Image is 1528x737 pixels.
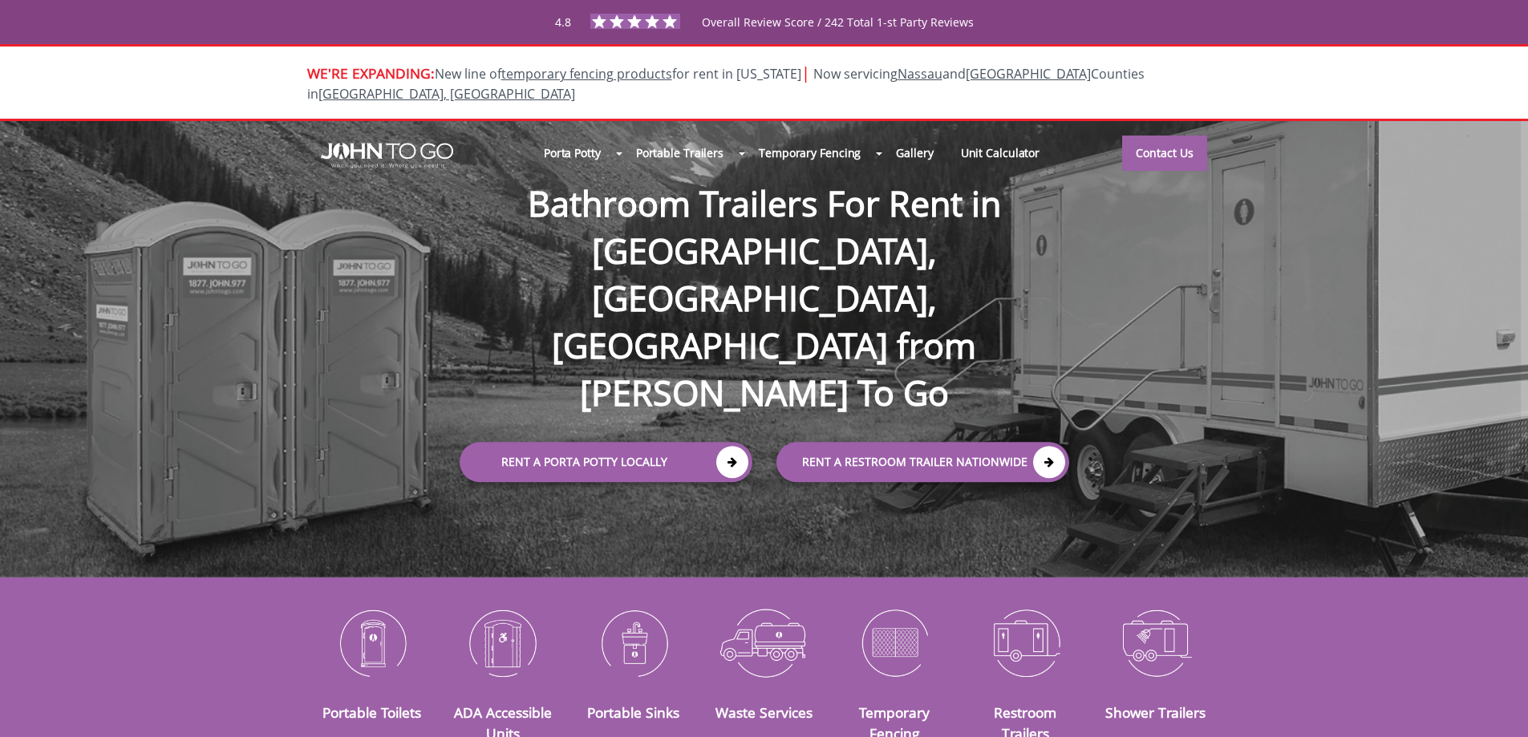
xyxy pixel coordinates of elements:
[587,703,679,722] a: Portable Sinks
[530,136,614,170] a: Porta Potty
[322,703,421,722] a: Portable Toilets
[702,14,974,62] span: Overall Review Score / 242 Total 1-st Party Reviews
[460,442,752,482] a: Rent a Porta Potty Locally
[801,62,810,83] span: |
[776,442,1069,482] a: rent a RESTROOM TRAILER Nationwide
[555,14,571,30] span: 4.8
[501,65,672,83] a: temporary fencing products
[321,143,453,168] img: JOHN to go
[711,601,817,684] img: Waste-Services-icon_N.png
[715,703,813,722] a: Waste Services
[947,136,1054,170] a: Unit Calculator
[580,601,687,684] img: Portable-Sinks-icon_N.png
[882,136,946,170] a: Gallery
[972,601,1079,684] img: Restroom-Trailers-icon_N.png
[318,85,575,103] a: [GEOGRAPHIC_DATA], [GEOGRAPHIC_DATA]
[307,65,1145,103] span: Now servicing and Counties in
[307,63,435,83] span: WE'RE EXPANDING:
[966,65,1091,83] a: [GEOGRAPHIC_DATA]
[1122,136,1207,171] a: Contact Us
[319,601,426,684] img: Portable-Toilets-icon_N.png
[622,136,737,170] a: Portable Trailers
[449,601,556,684] img: ADA-Accessible-Units-icon_N.png
[745,136,874,170] a: Temporary Fencing
[841,601,948,684] img: Temporary-Fencing-cion_N.png
[307,65,1145,103] span: New line of for rent in [US_STATE]
[444,128,1085,417] h1: Bathroom Trailers For Rent in [GEOGRAPHIC_DATA], [GEOGRAPHIC_DATA], [GEOGRAPHIC_DATA] from [PERSO...
[898,65,942,83] a: Nassau
[1105,703,1206,722] a: Shower Trailers
[1103,601,1210,684] img: Shower-Trailers-icon_N.png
